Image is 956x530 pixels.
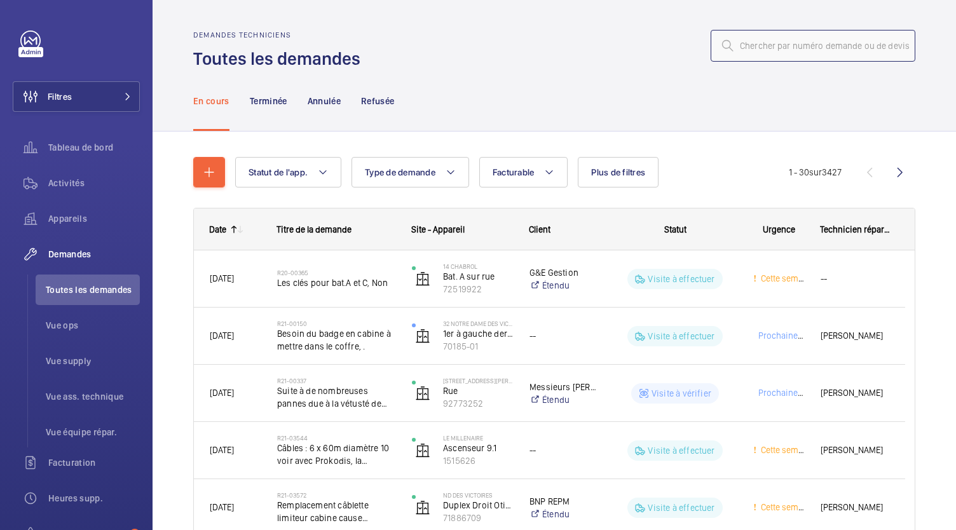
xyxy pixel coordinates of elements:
[415,329,430,344] img: elevator.svg
[529,393,597,406] a: Étendu
[479,157,568,187] button: Facturable
[193,47,368,71] h1: Toutes les demandes
[443,434,513,442] p: LE MILLENAIRE
[443,377,513,384] p: [STREET_ADDRESS][PERSON_NAME]
[48,90,72,103] span: Filtres
[48,456,140,469] span: Facturation
[758,445,815,455] span: Cette semaine
[277,327,395,353] span: Besoin du badge en cabine à mettre dans le coffre, .
[48,177,140,189] span: Activités
[529,266,597,279] p: G&E Gestion
[13,81,140,112] button: Filtres
[821,271,889,286] span: --
[193,31,368,39] h2: Demandes techniciens
[209,224,226,234] div: Date
[48,141,140,154] span: Tableau de bord
[308,95,341,107] p: Annulée
[529,443,597,458] div: --
[652,387,711,400] p: Visite à vérifier
[789,168,842,177] span: 1 - 30 3427
[820,224,890,234] span: Technicien réparateur
[46,426,140,438] span: Vue équipe répar.
[443,283,513,296] p: 72519922
[46,283,140,296] span: Toutes les demandes
[249,167,308,177] span: Statut de l'app.
[415,271,430,287] img: elevator.svg
[578,157,659,187] button: Plus de filtres
[443,491,513,499] p: ND DES VICTOIRES
[443,454,513,467] p: 1515626
[277,442,395,467] span: Câbles : 6 x 60m diamètre 10 voir avec Prokodis, la référence KONE est sur la photo.
[250,95,287,107] p: Terminée
[821,500,889,515] span: [PERSON_NAME]
[443,499,513,512] p: Duplex Droit Otis - [GEOGRAPHIC_DATA]
[763,224,795,234] span: Urgence
[48,212,140,225] span: Appareils
[210,502,234,512] span: [DATE]
[591,167,645,177] span: Plus de filtres
[415,443,430,458] img: elevator.svg
[48,248,140,261] span: Demandes
[809,167,822,177] span: sur
[443,384,513,397] p: Rue
[443,442,513,454] p: Ascenseur 9.1
[648,501,714,514] p: Visite à effectuer
[443,340,513,353] p: 70185-01
[277,320,395,327] h2: R21-00150
[277,224,352,234] span: Titre de la demande
[443,397,513,410] p: 92773252
[711,30,915,62] input: Chercher par numéro demande ou de devis
[46,319,140,332] span: Vue ops
[277,377,395,384] h2: R21-00337
[821,443,889,458] span: [PERSON_NAME]
[277,384,395,410] span: Suite à de nombreuses pannes due à la vétusté de l’opération demande de remplacement de porte cab...
[415,386,430,401] img: elevator.svg
[277,491,395,499] h2: R21-03572
[210,388,234,398] span: [DATE]
[443,512,513,524] p: 71886709
[821,329,889,343] span: [PERSON_NAME]
[758,502,815,512] span: Cette semaine
[210,273,234,283] span: [DATE]
[277,276,395,289] span: Les clés pour bat.A et C, Non
[415,500,430,515] img: elevator.svg
[529,495,597,508] p: BNP REPM
[48,492,140,505] span: Heures supp.
[46,390,140,403] span: Vue ass. technique
[277,434,395,442] h2: R21-03544
[758,273,815,283] span: Cette semaine
[411,224,465,234] span: Site - Appareil
[365,167,435,177] span: Type de demande
[352,157,469,187] button: Type de demande
[664,224,686,234] span: Statut
[821,386,889,400] span: [PERSON_NAME]
[210,445,234,455] span: [DATE]
[443,320,513,327] p: 32 NOTRE DAME DES VICTOIRES
[193,95,229,107] p: En cours
[529,329,597,343] div: --
[46,355,140,367] span: Vue supply
[443,327,513,340] p: 1er à gauche derrière le mirroir
[493,167,535,177] span: Facturable
[529,224,550,234] span: Client
[648,330,714,343] p: Visite à effectuer
[756,330,821,341] span: Prochaine visite
[235,157,341,187] button: Statut de l'app.
[277,499,395,524] span: Remplacement câblette limiteur cabine cause oxydation diamètre 6mm 9 niveaux machinerie basse,
[277,269,395,276] h2: R20-00365
[648,444,714,457] p: Visite à effectuer
[648,273,714,285] p: Visite à effectuer
[210,330,234,341] span: [DATE]
[529,508,597,520] a: Étendu
[529,381,597,393] p: Messieurs [PERSON_NAME] et Cie -
[529,279,597,292] a: Étendu
[361,95,394,107] p: Refusée
[443,262,513,270] p: 14 Chabrol
[756,388,821,398] span: Prochaine visite
[443,270,513,283] p: Bat. A sur rue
